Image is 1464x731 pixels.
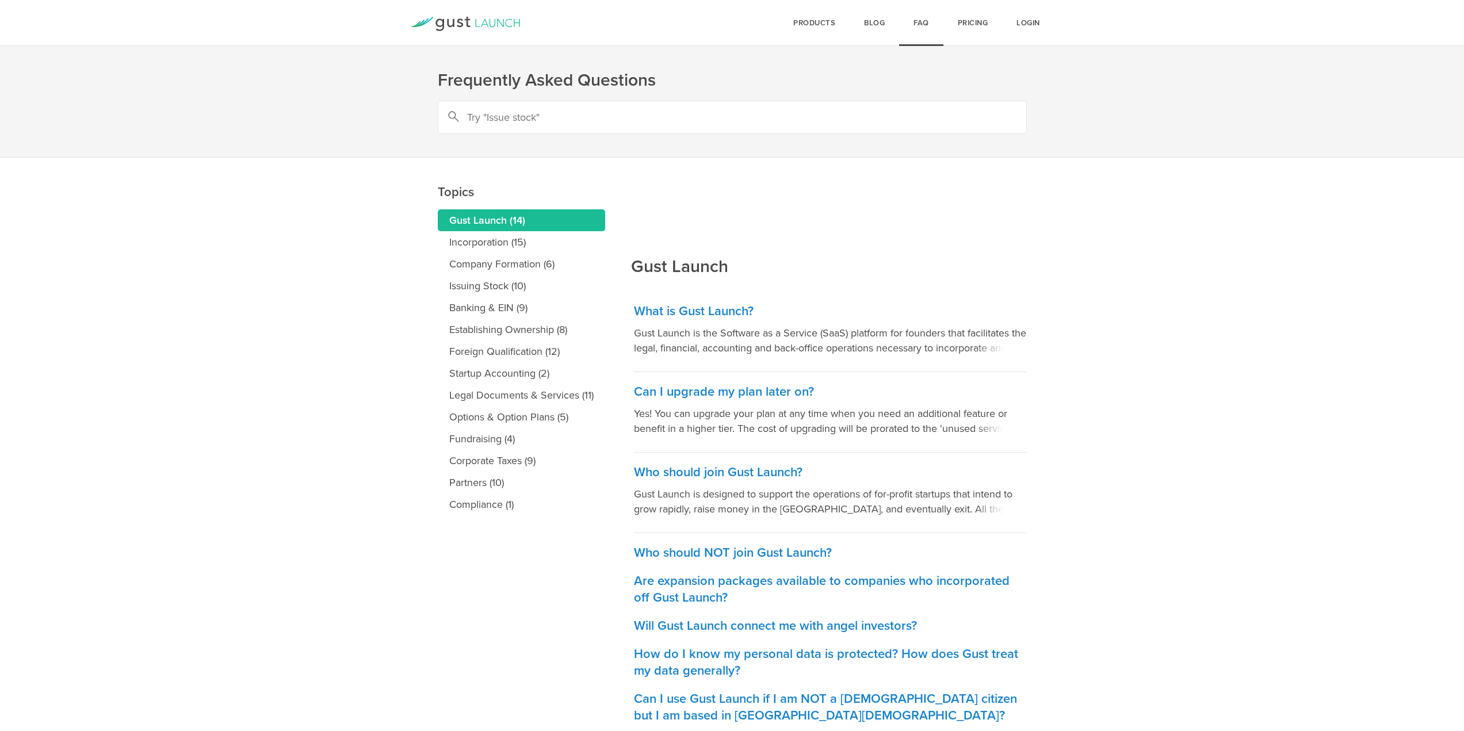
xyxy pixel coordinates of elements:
[438,103,605,204] h2: Topics
[438,428,605,450] a: Fundraising (4)
[438,297,605,319] a: Banking & EIN (9)
[634,292,1027,372] a: What is Gust Launch? Gust Launch is the Software as a Service (SaaS) platform for founders that f...
[634,487,1027,516] p: Gust Launch is designed to support the operations of for-profit startups that intend to grow rapi...
[438,406,605,428] a: Options & Option Plans (5)
[438,493,605,515] a: Compliance (1)
[634,533,1027,561] a: Who should NOT join Gust Launch?
[634,561,1027,606] a: Are expansion packages available to companies who incorporated off Gust Launch?
[634,464,1027,481] h3: Who should join Gust Launch?
[634,573,1027,606] h3: Are expansion packages available to companies who incorporated off Gust Launch?
[438,472,605,493] a: Partners (10)
[438,231,605,253] a: Incorporation (15)
[634,453,1027,533] a: Who should join Gust Launch? Gust Launch is designed to support the operations of for-profit star...
[634,646,1027,679] h3: How do I know my personal data is protected? How does Gust treat my data generally?
[634,545,1027,561] h3: Who should NOT join Gust Launch?
[634,618,1027,634] h3: Will Gust Launch connect me with angel investors?
[438,362,605,384] a: Startup Accounting (2)
[438,101,1027,134] input: Try "Issue stock"
[634,384,1027,400] h3: Can I upgrade my plan later on?
[634,406,1027,436] p: Yes! You can upgrade your plan at any time when you need an additional feature or benefit in a hi...
[634,326,1027,355] p: Gust Launch is the Software as a Service (SaaS) platform for founders that facilitates the legal,...
[634,372,1027,453] a: Can I upgrade my plan later on? Yes! You can upgrade your plan at any time when you need an addit...
[438,340,605,362] a: Foreign Qualification (12)
[438,275,605,297] a: Issuing Stock (10)
[634,634,1027,679] a: How do I know my personal data is protected? How does Gust treat my data generally?
[438,450,605,472] a: Corporate Taxes (9)
[438,319,605,340] a: Establishing Ownership (8)
[634,303,1027,320] h3: What is Gust Launch?
[634,691,1027,724] h3: Can I use Gust Launch if I am NOT a [DEMOGRAPHIC_DATA] citizen but I am based in [GEOGRAPHIC_DATA...
[438,253,605,275] a: Company Formation (6)
[634,606,1027,634] a: Will Gust Launch connect me with angel investors?
[438,209,605,231] a: Gust Launch (14)
[631,178,728,278] h2: Gust Launch
[438,69,1027,92] h1: Frequently Asked Questions
[438,384,605,406] a: Legal Documents & Services (11)
[634,679,1027,724] a: Can I use Gust Launch if I am NOT a [DEMOGRAPHIC_DATA] citizen but I am based in [GEOGRAPHIC_DATA...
